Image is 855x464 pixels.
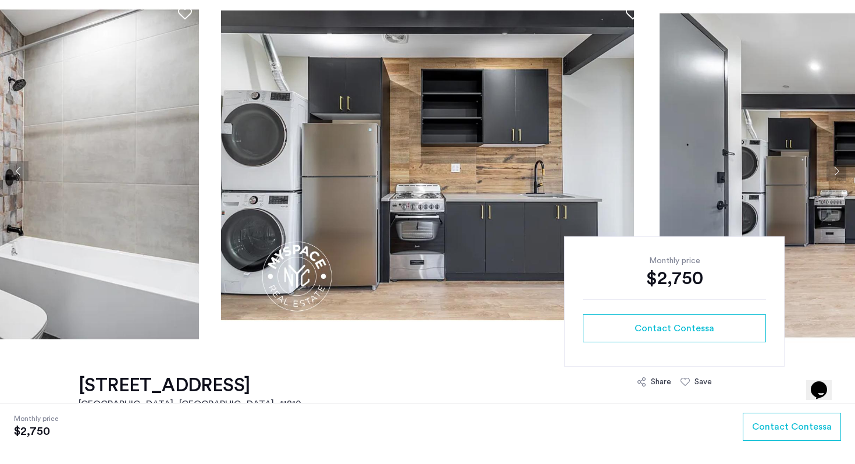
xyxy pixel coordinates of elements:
div: Share [651,376,671,388]
div: Monthly price [583,255,766,267]
iframe: chat widget [806,365,843,400]
button: button [583,314,766,342]
div: Save [694,376,712,388]
button: Next apartment [826,161,846,181]
span: Monthly price [14,413,58,424]
h1: [STREET_ADDRESS] [79,374,301,397]
h2: [GEOGRAPHIC_DATA], [GEOGRAPHIC_DATA] , 11210 [79,397,301,411]
button: button [743,413,841,441]
span: Contact Contessa [635,321,714,335]
div: $2,750 [583,267,766,290]
span: Contact Contessa [752,420,832,434]
button: Previous apartment [9,161,28,181]
span: $2,750 [14,424,58,438]
a: [STREET_ADDRESS][GEOGRAPHIC_DATA], [GEOGRAPHIC_DATA], 11210 [79,374,301,411]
